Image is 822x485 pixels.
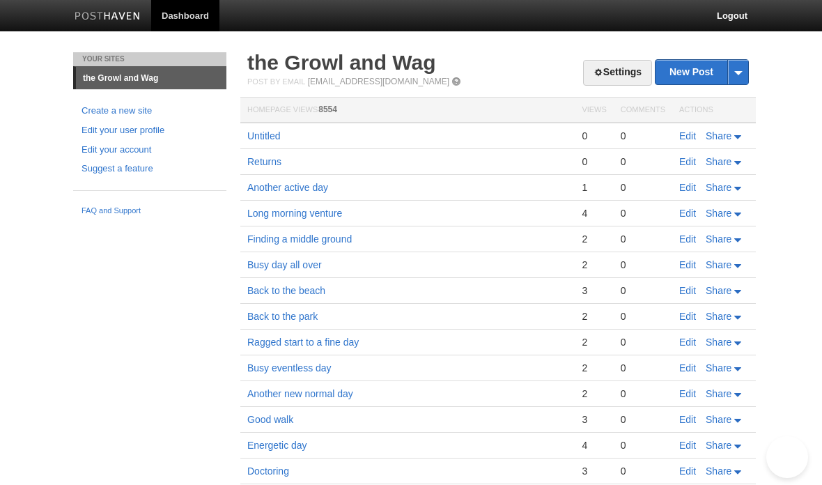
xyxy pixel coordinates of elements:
[247,156,281,167] a: Returns
[82,123,218,138] a: Edit your user profile
[679,440,696,451] a: Edit
[621,387,665,400] div: 0
[582,465,606,477] div: 3
[82,162,218,176] a: Suggest a feature
[679,465,696,477] a: Edit
[582,130,606,142] div: 0
[582,233,606,245] div: 2
[621,155,665,168] div: 0
[583,60,652,86] a: Settings
[706,208,731,219] span: Share
[621,207,665,220] div: 0
[679,285,696,296] a: Edit
[76,67,226,89] a: the Growl and Wag
[582,181,606,194] div: 1
[621,336,665,348] div: 0
[247,285,325,296] a: Back to the beach
[706,259,731,270] span: Share
[582,207,606,220] div: 4
[247,77,305,86] span: Post by Email
[706,156,731,167] span: Share
[247,337,359,348] a: Ragged start to a fine day
[679,156,696,167] a: Edit
[73,52,226,66] li: Your Sites
[679,233,696,245] a: Edit
[75,12,141,22] img: Posthaven-bar
[614,98,672,123] th: Comments
[621,233,665,245] div: 0
[308,77,449,86] a: [EMAIL_ADDRESS][DOMAIN_NAME]
[575,98,613,123] th: Views
[582,336,606,348] div: 2
[679,311,696,322] a: Edit
[82,205,218,217] a: FAQ and Support
[679,182,696,193] a: Edit
[679,414,696,425] a: Edit
[621,259,665,271] div: 0
[621,284,665,297] div: 0
[582,259,606,271] div: 2
[706,362,731,374] span: Share
[621,310,665,323] div: 0
[679,388,696,399] a: Edit
[766,436,808,478] iframe: Help Scout Beacon - Open
[621,130,665,142] div: 0
[247,388,353,399] a: Another new normal day
[672,98,756,123] th: Actions
[679,259,696,270] a: Edit
[679,362,696,374] a: Edit
[621,181,665,194] div: 0
[247,233,352,245] a: Finding a middle ground
[706,130,731,141] span: Share
[621,413,665,426] div: 0
[706,233,731,245] span: Share
[247,130,280,141] a: Untitled
[706,388,731,399] span: Share
[582,413,606,426] div: 3
[247,414,293,425] a: Good walk
[706,414,731,425] span: Share
[582,310,606,323] div: 2
[247,362,332,374] a: Busy eventless day
[247,51,436,74] a: the Growl and Wag
[706,311,731,322] span: Share
[621,465,665,477] div: 0
[582,439,606,452] div: 4
[621,362,665,374] div: 0
[240,98,575,123] th: Homepage Views
[82,104,218,118] a: Create a new site
[706,337,731,348] span: Share
[247,208,342,219] a: Long morning venture
[247,182,328,193] a: Another active day
[706,440,731,451] span: Share
[582,155,606,168] div: 0
[82,143,218,157] a: Edit your account
[247,440,307,451] a: Energetic day
[706,182,731,193] span: Share
[582,387,606,400] div: 2
[247,465,289,477] a: Doctoring
[247,259,322,270] a: Busy day all over
[706,285,731,296] span: Share
[318,105,337,114] span: 8554
[679,337,696,348] a: Edit
[656,60,748,84] a: New Post
[679,130,696,141] a: Edit
[621,439,665,452] div: 0
[706,465,731,477] span: Share
[679,208,696,219] a: Edit
[582,362,606,374] div: 2
[247,311,318,322] a: Back to the park
[582,284,606,297] div: 3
